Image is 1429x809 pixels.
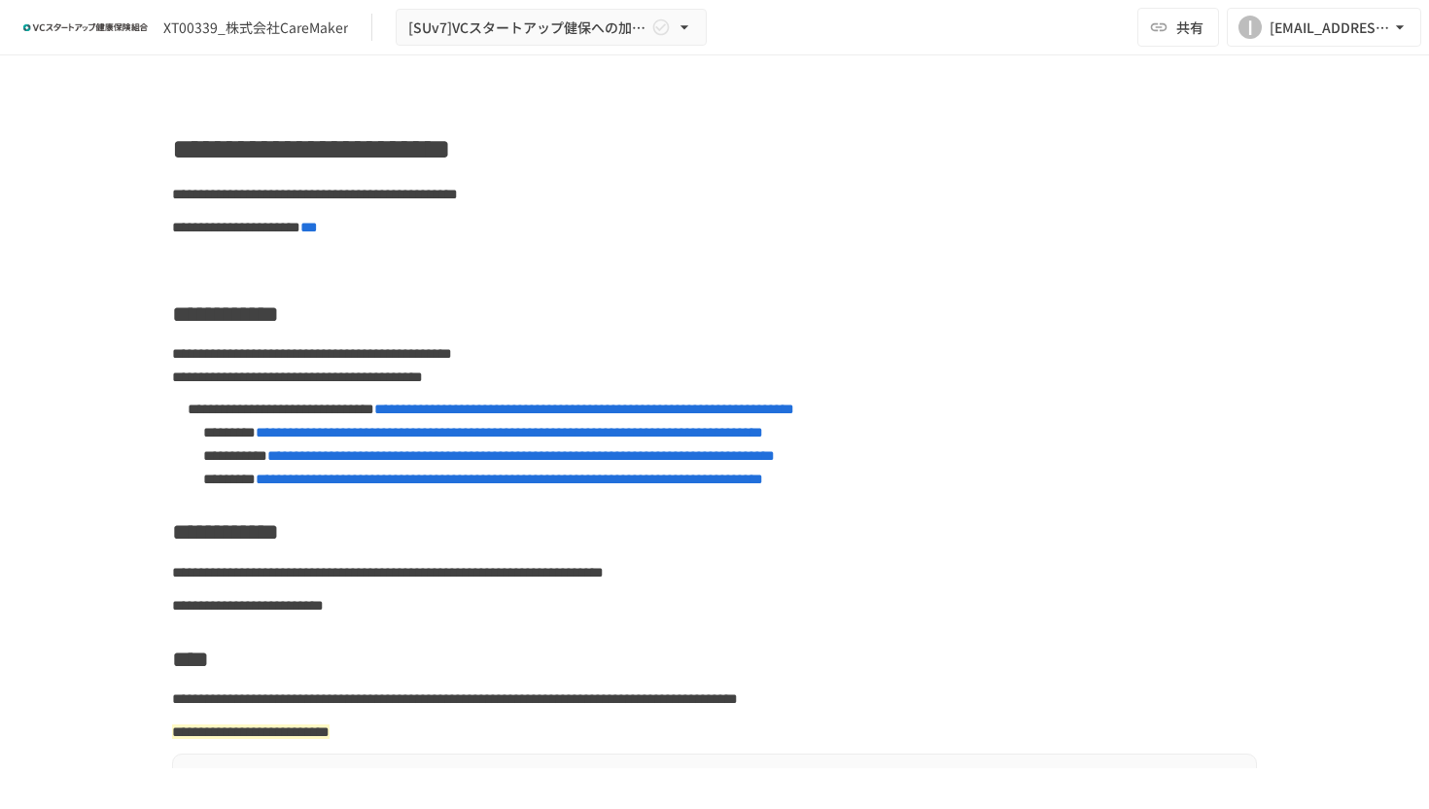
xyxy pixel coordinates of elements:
[1137,8,1219,47] button: 共有
[396,9,707,47] button: [SUv7]VCスタートアップ健保への加入申請手続き
[1227,8,1421,47] button: I[EMAIL_ADDRESS][DOMAIN_NAME]
[1270,16,1390,40] div: [EMAIL_ADDRESS][DOMAIN_NAME]
[1176,17,1203,38] span: 共有
[163,18,348,38] div: XT00339_株式会社CareMaker
[1238,16,1262,39] div: I
[408,16,647,40] span: [SUv7]VCスタートアップ健保への加入申請手続き
[23,12,148,43] img: ZDfHsVrhrXUoWEWGWYf8C4Fv4dEjYTEDCNvmL73B7ox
